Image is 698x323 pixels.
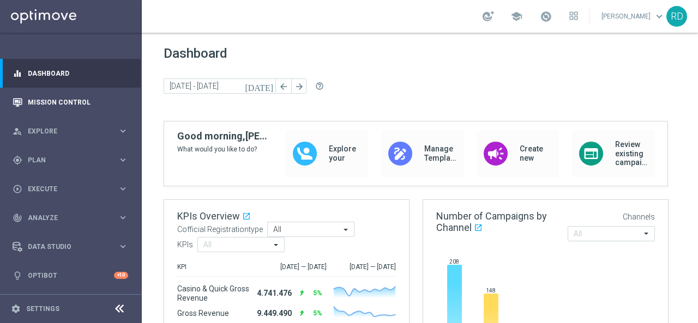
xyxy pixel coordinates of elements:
div: Data Studio [13,242,118,252]
i: settings [11,304,21,314]
div: Plan [13,155,118,165]
a: [PERSON_NAME]keyboard_arrow_down [600,8,666,25]
button: play_circle_outline Execute keyboard_arrow_right [12,185,129,193]
i: person_search [13,126,22,136]
i: equalizer [13,69,22,78]
button: equalizer Dashboard [12,69,129,78]
i: play_circle_outline [13,184,22,194]
div: Execute [13,184,118,194]
button: Mission Control [12,98,129,107]
button: gps_fixed Plan keyboard_arrow_right [12,156,129,164]
span: Plan [28,157,118,163]
button: Data Studio keyboard_arrow_right [12,242,129,251]
i: keyboard_arrow_right [118,212,128,223]
span: keyboard_arrow_down [653,10,665,22]
i: keyboard_arrow_right [118,184,128,194]
div: Explore [13,126,118,136]
span: Explore [28,128,118,135]
a: Optibot [28,261,114,290]
span: Execute [28,186,118,192]
div: Dashboard [13,59,128,88]
i: keyboard_arrow_right [118,126,128,136]
span: Data Studio [28,243,118,250]
a: Mission Control [28,88,128,117]
div: Mission Control [13,88,128,117]
div: Analyze [13,213,118,223]
button: lightbulb Optibot +10 [12,271,129,280]
i: gps_fixed [13,155,22,165]
div: Optibot [13,261,128,290]
a: Settings [26,306,59,312]
a: Dashboard [28,59,128,88]
span: school [510,10,522,22]
div: +10 [114,272,128,279]
i: keyboard_arrow_right [118,241,128,252]
div: RD [666,6,687,27]
i: keyboard_arrow_right [118,155,128,165]
i: track_changes [13,213,22,223]
span: Analyze [28,215,118,221]
button: track_changes Analyze keyboard_arrow_right [12,214,129,222]
i: lightbulb [13,271,22,281]
button: person_search Explore keyboard_arrow_right [12,127,129,136]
